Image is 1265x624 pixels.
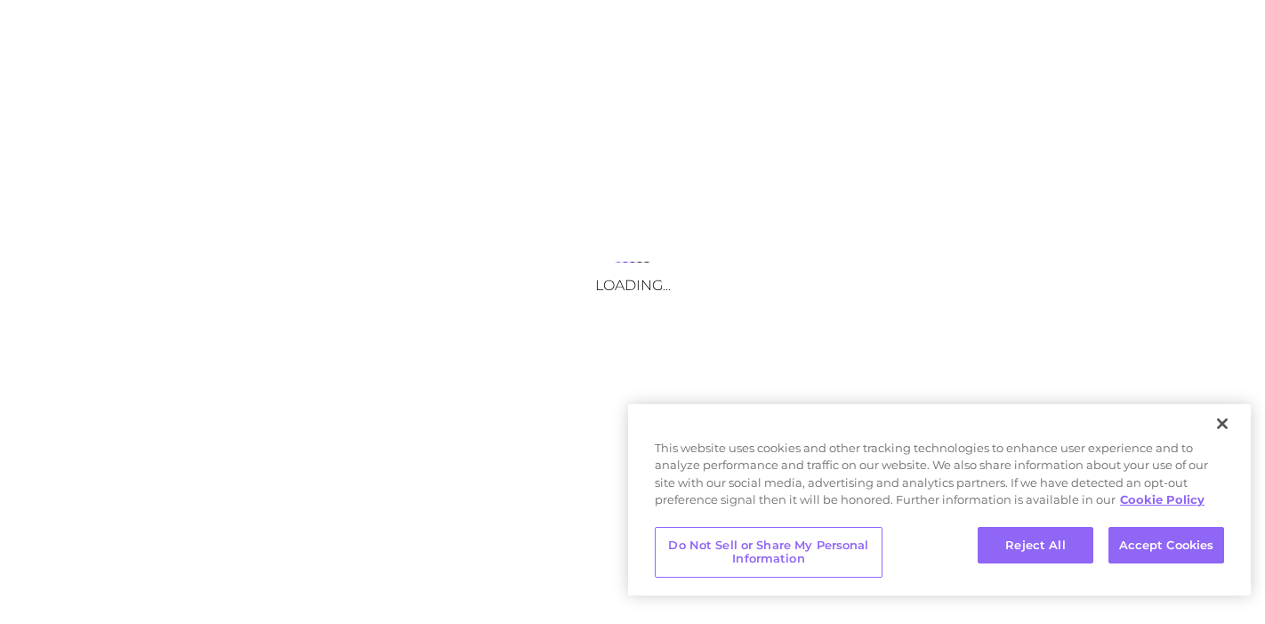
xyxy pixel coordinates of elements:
[455,277,810,294] h3: Loading...
[1120,492,1205,506] a: More information about your privacy, opens in a new tab
[655,527,882,578] button: Do Not Sell or Share My Personal Information, Opens the preference center dialog
[1203,404,1242,443] button: Close
[978,527,1093,564] button: Reject All
[628,404,1251,596] div: Cookie banner
[628,440,1251,518] div: This website uses cookies and other tracking technologies to enhance user experience and to analy...
[628,404,1251,596] div: Privacy
[1108,527,1224,564] button: Accept Cookies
